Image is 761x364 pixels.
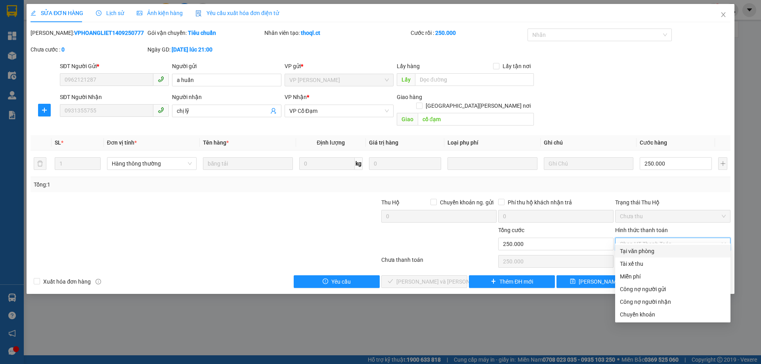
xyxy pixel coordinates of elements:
[570,278,576,285] span: save
[55,139,61,146] span: SL
[620,210,726,222] span: Chưa thu
[435,30,456,36] b: 250.000
[301,30,320,36] b: thoql.ct
[505,198,575,207] span: Phí thu hộ khách nhận trả
[718,157,727,170] button: plus
[158,76,164,82] span: phone
[294,275,380,288] button: exclamation-circleYêu cầu
[397,94,422,100] span: Giao hàng
[423,101,534,110] span: [GEOGRAPHIC_DATA][PERSON_NAME] nơi
[147,29,263,37] div: Gói vận chuyển:
[615,227,668,233] label: Hình thức thanh toán
[620,247,726,255] div: Tại văn phòng
[544,157,633,170] input: Ghi Chú
[499,62,534,71] span: Lấy tận nơi
[640,139,667,146] span: Cước hàng
[188,30,216,36] b: Tiêu chuẩn
[31,10,36,16] span: edit
[369,139,398,146] span: Giá trị hàng
[397,113,418,126] span: Giao
[96,10,101,16] span: clock-circle
[34,157,46,170] button: delete
[38,107,50,113] span: plus
[380,255,497,269] div: Chưa thanh toán
[437,198,497,207] span: Chuyển khoản ng. gửi
[615,198,730,207] div: Trạng thái Thu Hộ
[74,30,144,36] b: VPHOANGLIET1409250777
[411,29,526,37] div: Cước rồi :
[289,105,389,117] span: VP Cổ Đạm
[615,283,730,295] div: Cước gửi hàng sẽ được ghi vào công nợ của người gửi
[444,135,540,151] th: Loại phụ phí
[195,10,279,16] span: Yêu cầu xuất hóa đơn điện tử
[541,135,637,151] th: Ghi chú
[579,277,630,286] span: [PERSON_NAME] đổi
[38,104,51,116] button: plus
[289,74,389,86] span: VP Hoàng Liệt
[285,94,307,100] span: VP Nhận
[147,45,263,54] div: Ngày GD:
[203,139,229,146] span: Tên hàng
[270,108,277,114] span: user-add
[331,277,351,286] span: Yêu cầu
[61,46,65,53] b: 0
[264,29,409,37] div: Nhân viên tạo:
[158,107,164,113] span: phone
[31,10,83,16] span: SỬA ĐƠN HÀNG
[203,157,293,170] input: VD: Bàn, Ghế
[381,275,467,288] button: check[PERSON_NAME] và [PERSON_NAME] hàng
[285,62,394,71] div: VP gửi
[31,45,146,54] div: Chưa cước :
[96,10,124,16] span: Lịch sử
[720,11,727,18] span: close
[620,297,726,306] div: Công nợ người nhận
[172,46,212,53] b: [DATE] lúc 21:00
[615,295,730,308] div: Cước gửi hàng sẽ được ghi vào công nợ của người nhận
[620,238,726,250] span: Chọn HT Thanh Toán
[491,278,496,285] span: plus
[60,62,169,71] div: SĐT Người Gửi
[620,259,726,268] div: Tài xế thu
[397,73,415,86] span: Lấy
[381,199,400,206] span: Thu Hộ
[60,93,169,101] div: SĐT Người Nhận
[498,227,524,233] span: Tổng cước
[499,277,533,286] span: Thêm ĐH mới
[96,279,101,284] span: info-circle
[712,4,734,26] button: Close
[397,63,420,69] span: Lấy hàng
[620,272,726,281] div: Miễn phí
[34,180,294,189] div: Tổng: 1
[112,158,192,170] span: Hàng thông thường
[469,275,555,288] button: plusThêm ĐH mới
[418,113,534,126] input: Dọc đường
[415,73,534,86] input: Dọc đường
[172,62,281,71] div: Người gửi
[556,275,642,288] button: save[PERSON_NAME] đổi
[355,157,363,170] span: kg
[137,10,142,16] span: picture
[323,278,328,285] span: exclamation-circle
[620,310,726,319] div: Chuyển khoản
[369,157,441,170] input: 0
[31,29,146,37] div: [PERSON_NAME]:
[172,93,281,101] div: Người nhận
[107,139,137,146] span: Đơn vị tính
[195,10,202,17] img: icon
[620,285,726,293] div: Công nợ người gửi
[137,10,183,16] span: Ảnh kiện hàng
[40,277,94,286] span: Xuất hóa đơn hàng
[317,139,345,146] span: Định lượng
